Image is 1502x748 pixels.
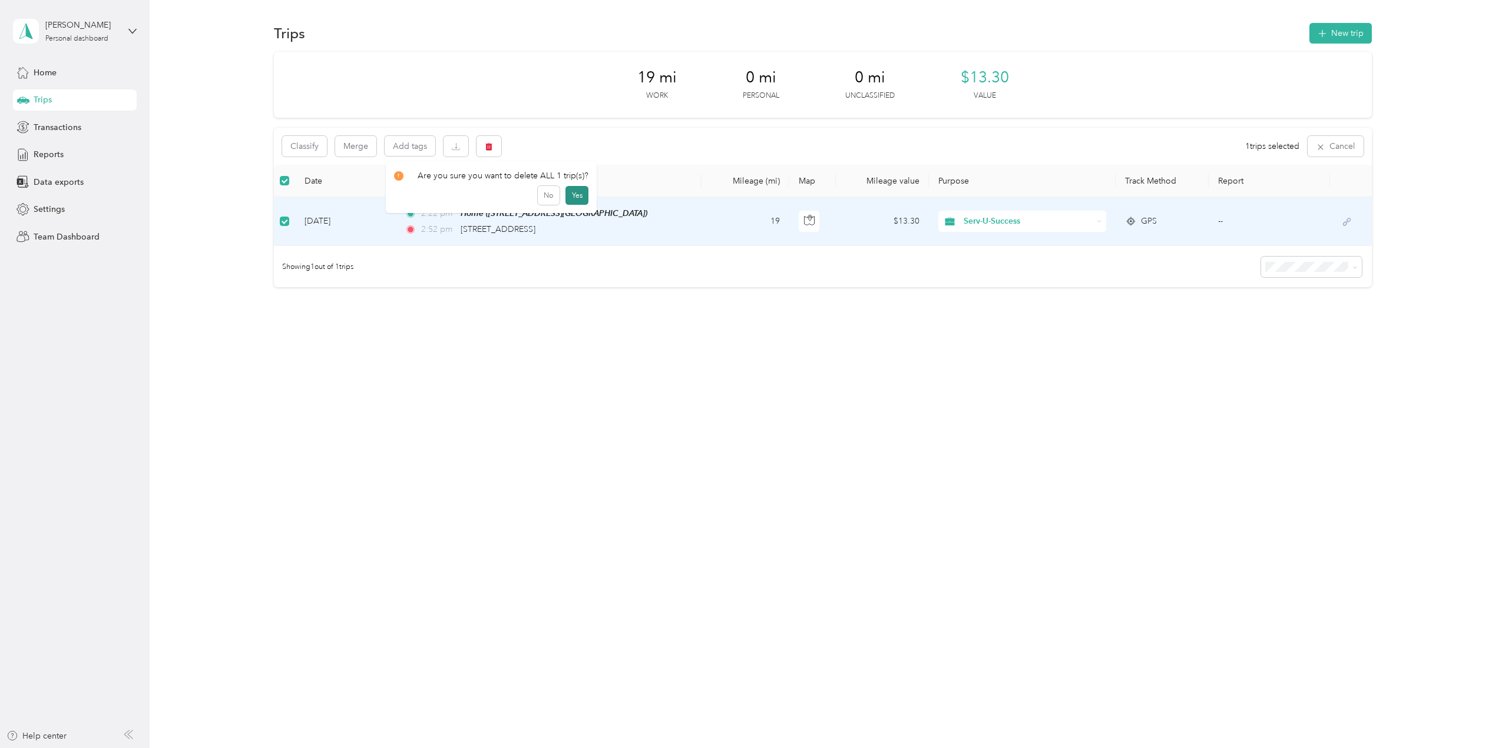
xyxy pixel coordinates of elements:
[45,35,108,42] div: Personal dashboard
[282,136,327,157] button: Classify
[1308,136,1364,157] button: Cancel
[961,68,1009,87] span: $13.30
[45,19,119,31] div: [PERSON_NAME]
[702,165,789,197] th: Mileage (mi)
[929,165,1116,197] th: Purpose
[1245,140,1299,152] span: 1 trips selected
[974,91,996,101] p: Value
[637,68,677,87] span: 19 mi
[1209,197,1330,246] td: --
[836,197,929,246] td: $13.30
[34,176,84,188] span: Data exports
[385,136,435,156] button: Add tags
[1209,165,1330,197] th: Report
[394,169,589,182] div: Are you sure you want to delete ALL 1 trip(s)?
[421,207,455,220] span: 2:22 pm
[421,223,455,236] span: 2:52 pm
[34,203,65,215] span: Settings
[295,165,395,197] th: Date
[34,148,64,161] span: Reports
[538,186,560,205] button: No
[295,197,395,246] td: [DATE]
[461,208,647,218] span: Home ([STREET_ADDRESS][GEOGRAPHIC_DATA])
[565,186,588,205] button: Yes
[746,68,776,87] span: 0 mi
[34,94,52,106] span: Trips
[1436,682,1502,748] iframe: Everlance-gr Chat Button Frame
[461,224,535,234] span: [STREET_ADDRESS]
[274,27,305,39] h1: Trips
[845,91,895,101] p: Unclassified
[34,121,81,134] span: Transactions
[1141,215,1157,228] span: GPS
[702,197,789,246] td: 19
[1309,23,1372,44] button: New trip
[34,231,100,243] span: Team Dashboard
[855,68,885,87] span: 0 mi
[335,136,376,157] button: Merge
[274,262,353,272] span: Showing 1 out of 1 trips
[836,165,929,197] th: Mileage value
[789,165,836,197] th: Map
[1116,165,1209,197] th: Track Method
[743,91,779,101] p: Personal
[964,215,1093,228] span: Serv-U-Success
[646,91,668,101] p: Work
[6,730,67,742] button: Help center
[34,67,57,79] span: Home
